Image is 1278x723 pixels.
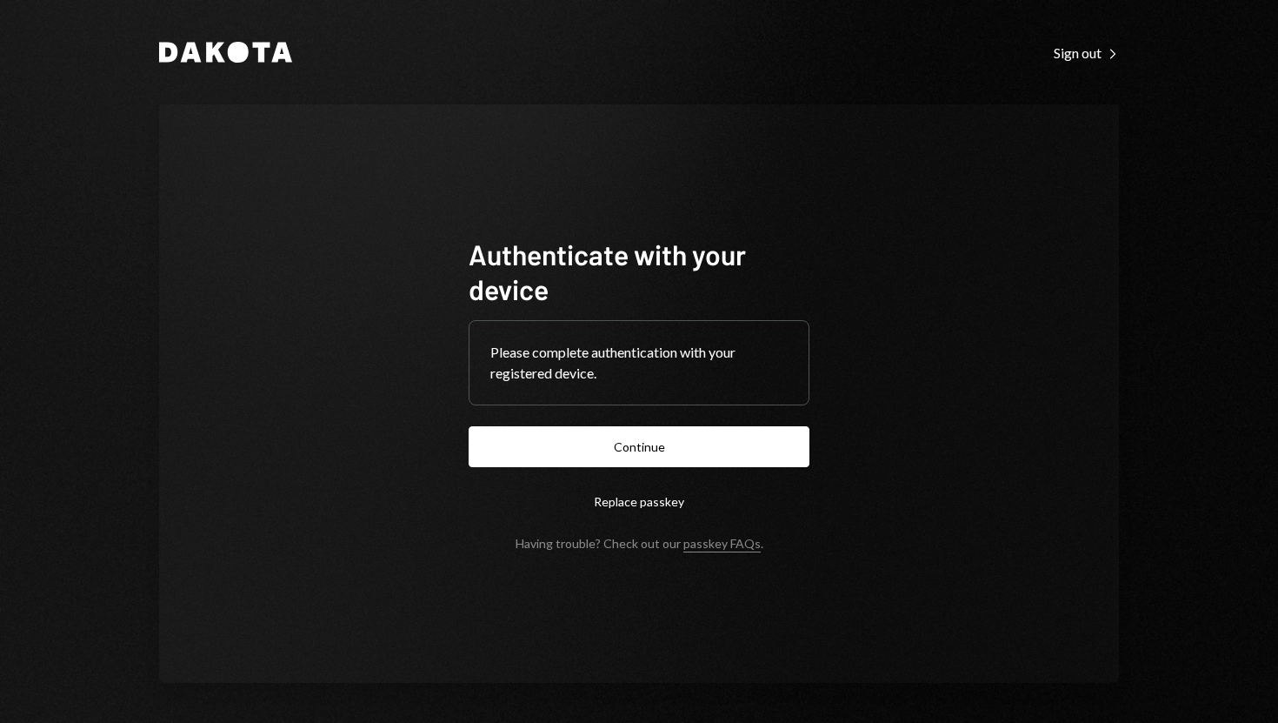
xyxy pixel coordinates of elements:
[469,481,809,522] button: Replace passkey
[490,342,788,384] div: Please complete authentication with your registered device.
[1054,44,1119,62] div: Sign out
[683,536,761,552] a: passkey FAQs
[469,426,809,467] button: Continue
[469,237,809,306] h1: Authenticate with your device
[1054,43,1119,62] a: Sign out
[516,536,763,551] div: Having trouble? Check out our .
